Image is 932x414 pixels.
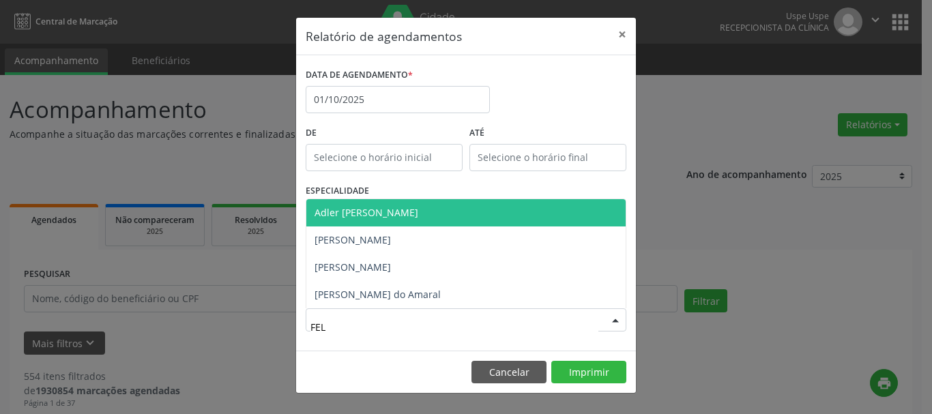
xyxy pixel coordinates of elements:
[469,144,626,171] input: Selecione o horário final
[306,65,413,86] label: DATA DE AGENDAMENTO
[609,18,636,51] button: Close
[306,181,369,202] label: ESPECIALIDADE
[306,144,463,171] input: Selecione o horário inicial
[315,288,441,301] span: [PERSON_NAME] do Amaral
[551,361,626,384] button: Imprimir
[471,361,547,384] button: Cancelar
[469,123,626,144] label: ATÉ
[315,233,391,246] span: [PERSON_NAME]
[306,86,490,113] input: Selecione uma data ou intervalo
[315,206,418,219] span: Adler [PERSON_NAME]
[306,123,463,144] label: De
[310,313,598,340] input: Selecione um profissional
[315,261,391,273] span: [PERSON_NAME]
[306,27,462,45] h5: Relatório de agendamentos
